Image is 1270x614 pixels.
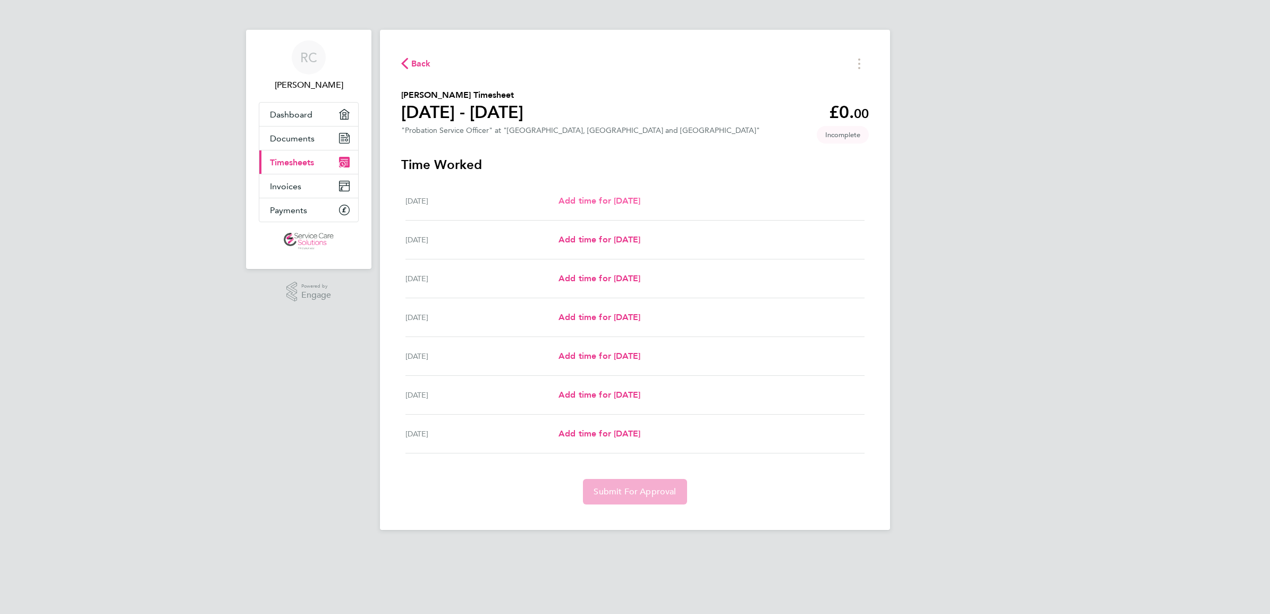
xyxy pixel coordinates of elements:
a: Payments [259,198,358,222]
a: Go to home page [259,233,359,250]
span: Add time for [DATE] [558,312,640,322]
div: [DATE] [405,195,558,207]
span: Add time for [DATE] [558,196,640,206]
a: Add time for [DATE] [558,195,640,207]
div: [DATE] [405,427,558,440]
a: Add time for [DATE] [558,311,640,324]
img: servicecare-logo-retina.png [284,233,334,250]
a: Powered byEngage [286,282,332,302]
span: Invoices [270,181,301,191]
span: RC [300,51,317,64]
div: [DATE] [405,350,558,363]
span: Add time for [DATE] [558,390,640,400]
app-decimal: £0. [829,102,869,122]
a: RC[PERSON_NAME] [259,40,359,91]
span: Back [411,57,431,70]
a: Add time for [DATE] [558,272,640,285]
span: This timesheet is Incomplete. [817,126,869,144]
h3: Time Worked [401,156,869,173]
a: Add time for [DATE] [558,389,640,401]
div: "Probation Service Officer" at "[GEOGRAPHIC_DATA], [GEOGRAPHIC_DATA] and [GEOGRAPHIC_DATA]" [401,126,760,135]
a: Add time for [DATE] [558,350,640,363]
span: Powered by [301,282,331,291]
span: Add time for [DATE] [558,234,640,245]
h2: [PERSON_NAME] Timesheet [401,89,523,102]
span: Timesheets [270,157,314,167]
span: Add time for [DATE] [558,428,640,439]
a: Add time for [DATE] [558,233,640,246]
a: Dashboard [259,103,358,126]
a: Documents [259,127,358,150]
span: Add time for [DATE] [558,351,640,361]
span: Rahnee Coombs [259,79,359,91]
a: Add time for [DATE] [558,427,640,440]
h1: [DATE] - [DATE] [401,102,523,123]
span: Dashboard [270,110,312,120]
div: [DATE] [405,233,558,246]
span: 00 [854,106,869,121]
button: Back [401,57,431,70]
a: Invoices [259,174,358,198]
span: Add time for [DATE] [558,273,640,283]
div: [DATE] [405,389,558,401]
a: Timesheets [259,150,358,174]
span: Engage [301,291,331,300]
div: [DATE] [405,311,558,324]
nav: Main navigation [246,30,371,269]
button: Timesheets Menu [850,55,869,72]
span: Payments [270,205,307,215]
span: Documents [270,133,315,144]
div: [DATE] [405,272,558,285]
